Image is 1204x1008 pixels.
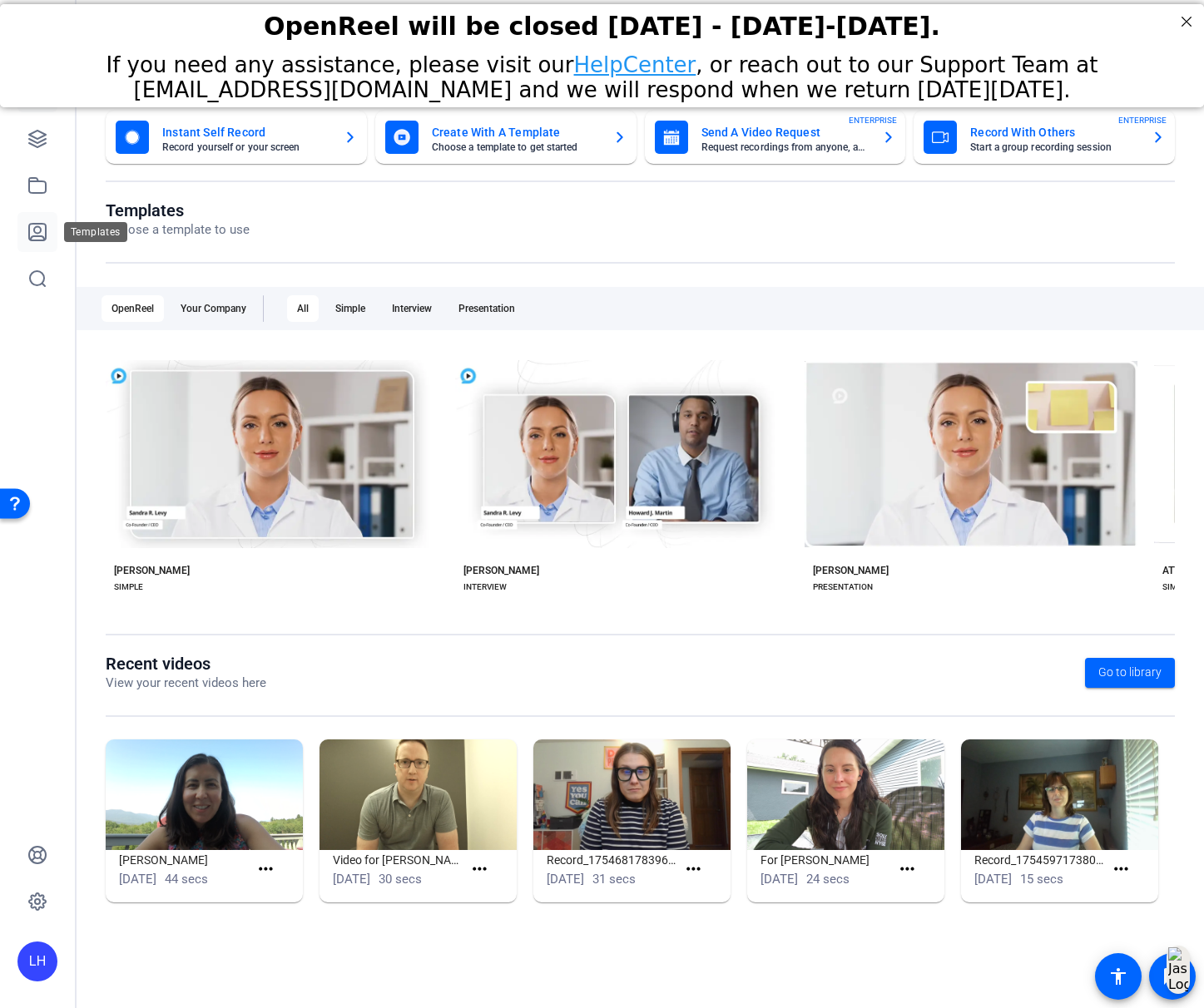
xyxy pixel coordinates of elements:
h1: [PERSON_NAME] [119,850,249,870]
p: View your recent videos here [106,674,266,693]
h1: Video for [PERSON_NAME] [333,850,463,870]
h1: Templates [106,200,250,220]
img: For Janna - Brittney Grube [747,739,944,850]
span: Go to library [1098,664,1162,681]
span: [DATE] [761,872,798,887]
mat-icon: more_horiz [683,859,704,880]
span: 44 secs [165,872,208,887]
mat-icon: more_horiz [1111,859,1132,880]
span: ENTERPRISE [849,114,897,126]
mat-icon: message [1162,966,1182,986]
mat-card-title: Record With Others [970,122,1138,142]
div: SIMPLE [114,581,143,594]
h1: Record_1754597173808_webcam [974,850,1104,870]
span: [DATE] [547,872,584,887]
span: 24 secs [806,872,850,887]
div: Templates [64,222,127,242]
mat-icon: accessibility [1108,966,1128,986]
div: SIMPLE [1162,581,1192,594]
div: OpenReel will be closed [DATE] - [DATE]-[DATE]. [21,7,1183,37]
div: Your Company [171,295,256,322]
img: Record_1754681783967_webcam [533,739,731,850]
mat-card-title: Create With A Template [432,122,600,142]
p: Choose a template to use [106,220,250,240]
span: 30 secs [379,872,422,887]
div: LH [17,941,57,981]
mat-card-title: Send A Video Request [701,122,870,142]
div: INTERVIEW [463,581,507,594]
mat-icon: more_horiz [469,859,490,880]
mat-icon: more_horiz [897,859,918,880]
img: Record_1754597173808_webcam [961,739,1158,850]
div: OpenReel [102,295,164,322]
span: [DATE] [333,872,370,887]
img: Amanda_Janna [106,739,303,850]
h1: Record_1754681783967_webcam [547,850,676,870]
button: Record With OthersStart a group recording sessionENTERPRISE [914,111,1175,164]
button: Instant Self RecordRecord yourself or your screen [106,111,367,164]
h1: Recent videos [106,654,266,674]
div: PRESENTATION [813,581,873,594]
mat-card-subtitle: Start a group recording session [970,142,1138,152]
span: 15 secs [1020,872,1063,887]
div: [PERSON_NAME] [813,564,889,577]
mat-card-subtitle: Record yourself or your screen [162,142,330,152]
div: Interview [382,295,442,322]
div: ATTICUS [1162,564,1202,577]
a: Go to library [1085,658,1175,688]
span: [DATE] [974,872,1012,887]
mat-card-title: Instant Self Record [162,122,330,142]
mat-card-subtitle: Request recordings from anyone, anywhere [701,142,870,152]
div: Simple [325,295,375,322]
span: 31 secs [592,872,636,887]
span: ENTERPRISE [1118,114,1167,126]
span: If you need any assistance, please visit our , or reach out to our Support Team at [EMAIL_ADDRESS... [106,48,1097,98]
span: [DATE] [119,872,156,887]
div: [PERSON_NAME] [114,564,190,577]
div: All [287,295,319,322]
button: Create With A TemplateChoose a template to get started [375,111,637,164]
img: Video for Janna - Mark C [320,739,517,850]
a: HelpCenter [574,48,696,73]
button: Send A Video RequestRequest recordings from anyone, anywhereENTERPRISE [645,111,906,164]
h1: For [PERSON_NAME] [761,850,890,870]
mat-card-subtitle: Choose a template to get started [432,142,600,152]
mat-icon: more_horiz [255,859,276,880]
div: [PERSON_NAME] [463,564,539,577]
div: Presentation [448,295,525,322]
